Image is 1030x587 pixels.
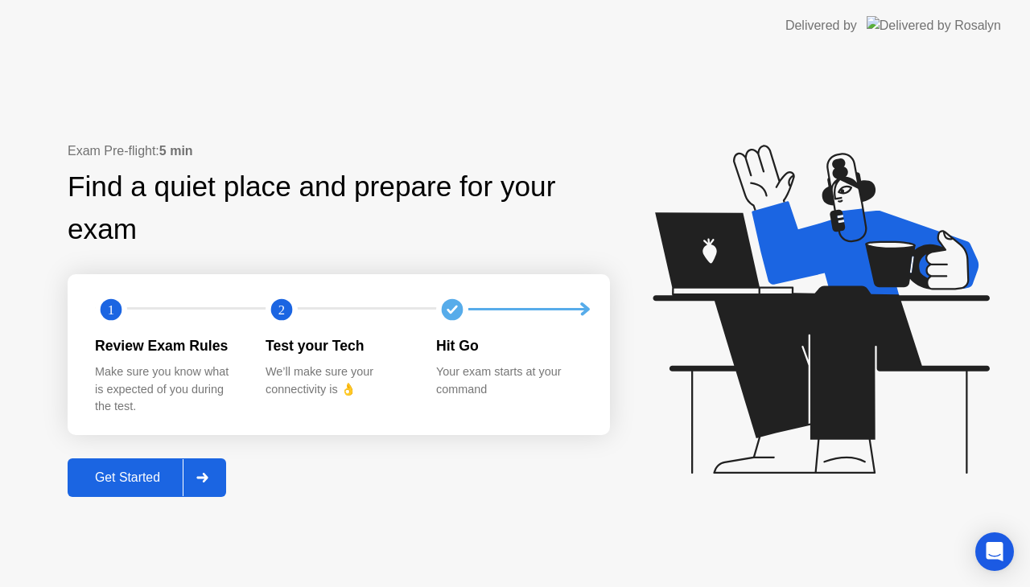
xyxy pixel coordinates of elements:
div: Test your Tech [266,335,410,356]
div: Open Intercom Messenger [975,532,1014,571]
div: Hit Go [436,335,581,356]
div: We’ll make sure your connectivity is 👌 [266,363,410,398]
div: Make sure you know what is expected of you during the test. [95,363,240,416]
div: Find a quiet place and prepare for your exam [68,166,610,251]
button: Get Started [68,458,226,497]
text: 2 [278,302,285,317]
div: Delivered by [785,16,857,35]
div: Exam Pre-flight: [68,142,610,161]
text: 1 [108,302,114,317]
img: Delivered by Rosalyn [867,16,1001,35]
div: Review Exam Rules [95,335,240,356]
b: 5 min [159,144,193,158]
div: Get Started [72,470,183,485]
div: Your exam starts at your command [436,363,581,398]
